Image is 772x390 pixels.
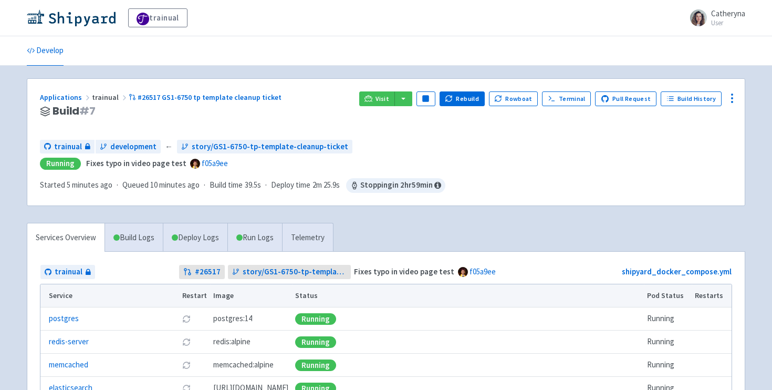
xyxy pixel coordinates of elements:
[711,8,745,18] span: Catheryna
[213,359,274,371] span: memcached:alpine
[295,313,336,325] div: Running
[227,223,282,252] a: Run Logs
[105,223,163,252] a: Build Logs
[661,91,722,106] a: Build History
[440,91,485,106] button: Rebuild
[644,331,692,354] td: Running
[27,36,64,66] a: Develop
[128,8,187,27] a: trainual
[49,359,88,371] a: memcached
[210,284,292,307] th: Image
[245,179,261,191] span: 39.5s
[40,180,112,190] span: Started
[595,91,656,106] a: Pull Request
[359,91,395,106] a: Visit
[40,158,81,170] div: Running
[489,91,538,106] button: Rowboat
[163,223,227,252] a: Deploy Logs
[55,266,82,278] span: trainual
[470,266,496,276] a: f05a9ee
[292,284,644,307] th: Status
[177,140,352,154] a: story/GS1-6750-tp-template-cleanup-ticket
[684,9,745,26] a: Catheryna User
[271,179,310,191] span: Deploy time
[622,266,732,276] a: shipyard_docker_compose.yml
[179,265,225,279] a: #26517
[243,266,347,278] span: story/GS1-6750-tp-template-cleanup-ticket
[67,180,112,190] time: 5 minutes ago
[195,266,221,278] strong: # 26517
[213,313,252,325] span: postgres:14
[346,178,445,193] span: Stopping in 2 hr 59 min
[711,19,745,26] small: User
[40,178,445,193] div: · · ·
[110,141,157,153] span: development
[129,93,283,102] a: #26517 GS1-6750 tp template cleanup ticket
[27,9,116,26] img: Shipyard logo
[416,91,435,106] button: Pause
[295,360,336,371] div: Running
[40,265,95,279] a: trainual
[27,223,105,252] a: Services Overview
[295,336,336,348] div: Running
[86,158,186,168] strong: Fixes typo in video page test
[542,91,591,106] a: Terminal
[150,180,200,190] time: 10 minutes ago
[165,141,173,153] span: ←
[228,265,351,279] a: story/GS1-6750-tp-template-cleanup-ticket
[375,95,389,103] span: Visit
[282,223,333,252] a: Telemetry
[202,158,228,168] a: f05a9ee
[312,179,340,191] span: 2m 25.9s
[210,179,243,191] span: Build time
[182,338,191,346] button: Restart pod
[182,315,191,323] button: Restart pod
[182,361,191,370] button: Restart pod
[40,140,95,154] a: trainual
[79,104,96,118] span: # 7
[54,141,82,153] span: trainual
[213,336,251,348] span: redis:alpine
[692,284,732,307] th: Restarts
[354,266,454,276] strong: Fixes typo in video page test
[40,284,179,307] th: Service
[192,141,348,153] span: story/GS1-6750-tp-template-cleanup-ticket
[92,93,129,102] span: trainual
[96,140,161,154] a: development
[122,180,200,190] span: Queued
[644,354,692,377] td: Running
[40,93,92,102] a: Applications
[53,105,96,117] span: Build
[49,313,79,325] a: postgres
[644,284,692,307] th: Pod Status
[179,284,210,307] th: Restart
[644,307,692,331] td: Running
[49,336,89,348] a: redis-server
